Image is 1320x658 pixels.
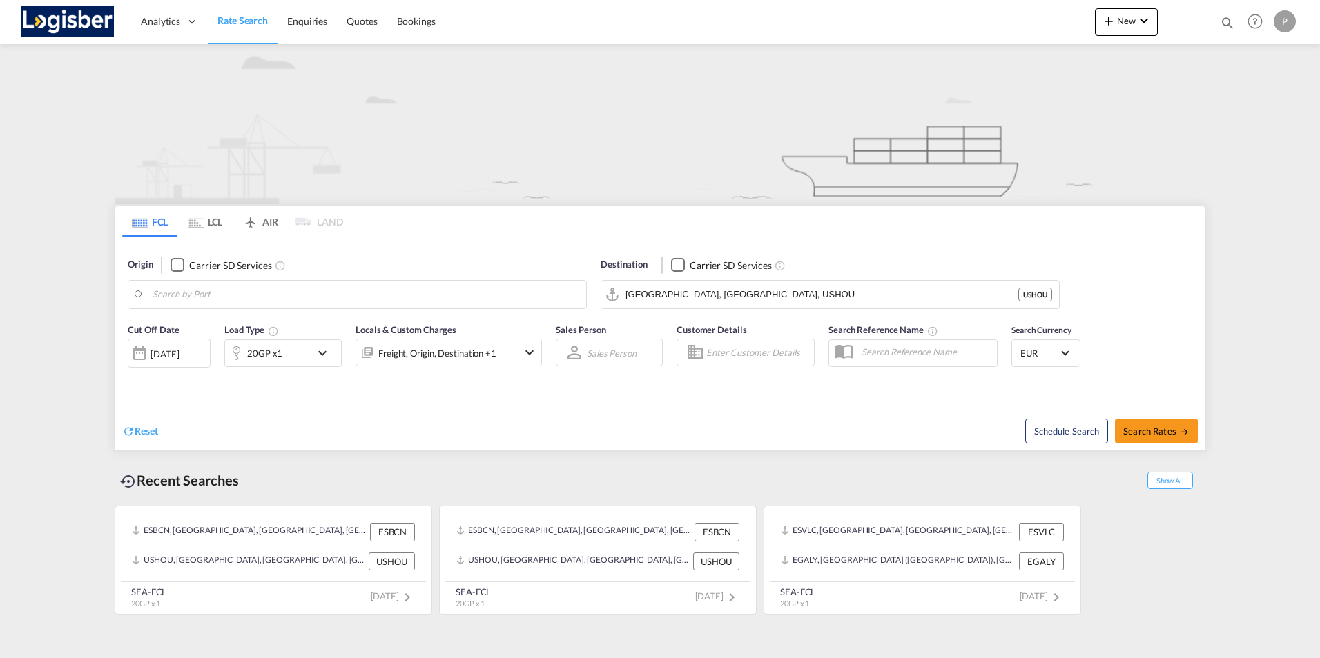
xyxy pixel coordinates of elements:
span: [DATE] [695,590,740,601]
span: Search Reference Name [828,324,938,335]
span: [DATE] [371,590,416,601]
span: Enquiries [287,15,327,27]
span: Cut Off Date [128,324,179,335]
md-icon: Unchecked: Search for CY (Container Yard) services for all selected carriers.Checked : Search for... [275,260,286,271]
div: Freight Origin Destination Factory Stuffing [378,343,496,363]
span: Quotes [347,15,377,27]
div: ESVLC [1019,523,1064,541]
span: Origin [128,258,153,272]
span: 20GP x 1 [456,599,485,608]
div: ESVLC, Valencia, Spain, Southern Europe, Europe [781,523,1016,541]
div: [DATE] [128,339,211,368]
div: ESBCN [370,523,415,541]
div: P [1274,10,1296,32]
div: 20GP x1 [247,343,282,363]
md-tab-item: AIR [233,206,288,237]
md-icon: icon-chevron-down [521,344,538,361]
div: ESBCN, Barcelona, Spain, Southern Europe, Europe [456,523,691,541]
div: Carrier SD Services [189,259,271,272]
md-icon: Select multiple loads to view rates [268,326,279,337]
md-icon: icon-magnify [1220,15,1235,30]
div: SEA-FCL [456,586,491,598]
div: 20GP x1icon-chevron-down [224,339,342,367]
span: Destination [601,258,648,272]
md-select: Select Currency: € EUREuro [1019,343,1073,363]
md-icon: icon-chevron-down [314,345,338,361]
md-tab-item: LCL [177,206,233,237]
span: Bookings [397,15,436,27]
span: Locals & Custom Charges [356,324,456,335]
md-icon: icon-chevron-down [1136,12,1152,29]
input: Enter Customer Details [706,342,810,363]
md-icon: icon-chevron-right [399,589,416,606]
div: icon-magnify [1220,15,1235,36]
md-icon: icon-chevron-right [724,589,740,606]
div: Carrier SD Services [690,259,772,272]
md-select: Sales Person [585,343,638,363]
md-icon: Your search will be saved by the below given name [927,326,938,337]
md-icon: icon-arrow-right [1180,427,1190,437]
div: USHOU [693,552,739,570]
span: [DATE] [1020,590,1065,601]
md-tab-item: FCL [122,206,177,237]
md-icon: icon-backup-restore [120,473,137,490]
span: Analytics [141,14,180,28]
span: Rate Search [217,14,268,26]
div: USHOU, Houston, TX, United States, North America, Americas [456,552,690,570]
span: 20GP x 1 [780,599,809,608]
recent-search-card: ESBCN, [GEOGRAPHIC_DATA], [GEOGRAPHIC_DATA], [GEOGRAPHIC_DATA], [GEOGRAPHIC_DATA] ESBCNUSHOU, [GE... [439,506,757,615]
button: icon-plus 400-fgNewicon-chevron-down [1095,8,1158,36]
div: ESBCN, Barcelona, Spain, Southern Europe, Europe [132,523,367,541]
div: USHOU [1018,288,1052,301]
div: ESBCN [695,523,739,541]
span: EUR [1020,347,1059,359]
span: Show All [1147,472,1193,489]
div: EGALY, Alexandria (El Iskandariya), Egypt, Northern Africa, Africa [781,552,1016,570]
md-checkbox: Checkbox No Ink [671,258,772,272]
span: Reset [135,425,158,437]
div: Freight Origin Destination Factory Stuffingicon-chevron-down [356,339,542,366]
div: Origin Checkbox No InkUnchecked: Search for CY (Container Yard) services for all selected carrier... [115,237,1205,450]
div: [DATE] [151,348,179,360]
span: Help [1243,10,1267,33]
button: Search Ratesicon-arrow-right [1115,419,1198,443]
md-input-container: Barcelona, ESBCN [128,281,586,308]
recent-search-card: ESBCN, [GEOGRAPHIC_DATA], [GEOGRAPHIC_DATA], [GEOGRAPHIC_DATA], [GEOGRAPHIC_DATA] ESBCNUSHOU, [GE... [115,506,432,615]
span: New [1100,15,1152,26]
div: USHOU [369,552,415,570]
div: icon-refreshReset [122,424,158,439]
input: Search by Port [625,284,1018,305]
span: Sales Person [556,324,606,335]
recent-search-card: ESVLC, [GEOGRAPHIC_DATA], [GEOGRAPHIC_DATA], [GEOGRAPHIC_DATA], [GEOGRAPHIC_DATA] ESVLCEGALY, [GE... [764,506,1081,615]
span: Search Currency [1011,325,1071,335]
div: USHOU, Houston, TX, United States, North America, Americas [132,552,365,570]
md-datepicker: Select [128,366,138,385]
md-icon: icon-refresh [122,425,135,437]
div: EGALY [1019,552,1064,570]
span: Load Type [224,324,279,335]
md-checkbox: Checkbox No Ink [171,258,271,272]
md-pagination-wrapper: Use the left and right arrow keys to navigate between tabs [122,206,343,237]
span: Customer Details [677,324,746,335]
md-icon: icon-chevron-right [1048,589,1065,606]
div: SEA-FCL [131,586,166,598]
md-icon: icon-plus 400-fg [1100,12,1117,29]
div: Recent Searches [115,465,244,496]
button: Note: By default Schedule search will only considerorigin ports, destination ports and cut off da... [1025,419,1108,443]
img: new-FCL.png [115,44,1205,204]
md-icon: Unchecked: Search for CY (Container Yard) services for all selected carriers.Checked : Search for... [775,260,786,271]
md-icon: icon-airplane [242,214,259,224]
img: d7a75e507efd11eebffa5922d020a472.png [21,6,114,37]
span: 20GP x 1 [131,599,160,608]
md-input-container: Houston, TX, USHOU [601,281,1059,308]
input: Search Reference Name [855,341,997,362]
input: Search by Port [153,284,579,305]
span: Search Rates [1123,426,1190,437]
div: SEA-FCL [780,586,815,598]
div: Help [1243,10,1274,34]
